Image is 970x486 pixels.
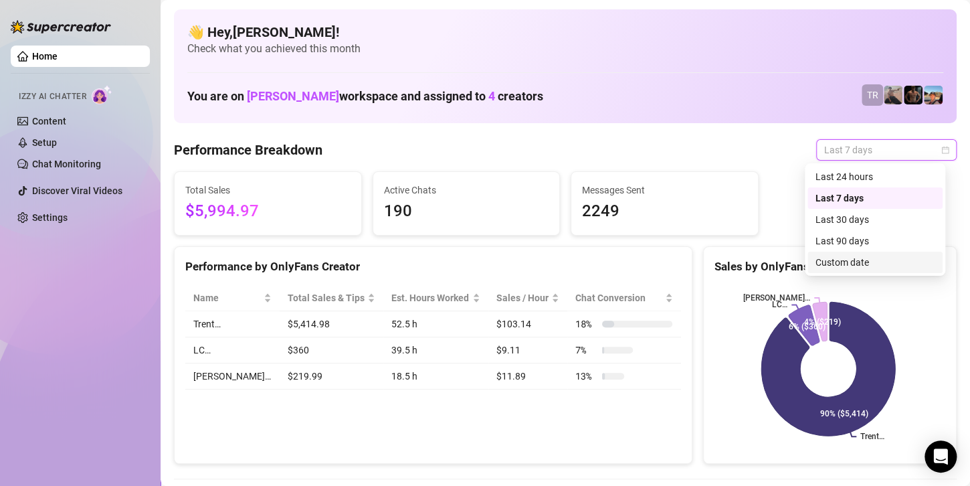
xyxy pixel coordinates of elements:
[187,89,543,104] h1: You are on workspace and assigned to creators
[488,363,567,390] td: $11.89
[280,363,384,390] td: $219.99
[32,212,68,223] a: Settings
[185,311,280,337] td: Trent…
[575,369,597,384] span: 13 %
[488,337,567,363] td: $9.11
[815,255,935,270] div: Custom date
[925,440,957,473] div: Open Intercom Messenger
[807,187,943,209] div: Last 7 days
[824,140,949,160] span: Last 7 days
[807,252,943,273] div: Custom date
[11,20,111,33] img: logo-BBDzfeDw.svg
[174,141,322,159] h4: Performance Breakdown
[815,169,935,184] div: Last 24 hours
[488,285,567,311] th: Sales / Hour
[904,86,923,104] img: Trent
[92,85,112,104] img: AI Chatter
[807,209,943,230] div: Last 30 days
[185,337,280,363] td: LC…
[280,337,384,363] td: $360
[807,166,943,187] div: Last 24 hours
[185,258,681,276] div: Performance by OnlyFans Creator
[384,199,549,224] span: 190
[807,230,943,252] div: Last 90 days
[743,293,810,303] text: [PERSON_NAME]…
[383,311,488,337] td: 52.5 h
[185,363,280,390] td: [PERSON_NAME]…
[582,183,747,197] span: Messages Sent
[941,146,949,154] span: calendar
[567,285,681,311] th: Chat Conversion
[815,191,935,206] div: Last 7 days
[19,90,86,103] span: Izzy AI Chatter
[187,42,943,56] span: Check what you achieved this month
[383,363,488,390] td: 18.5 h
[867,88,878,102] span: TR
[924,86,943,104] img: Zach
[280,311,384,337] td: $5,414.98
[582,199,747,224] span: 2249
[185,183,351,197] span: Total Sales
[391,291,470,305] div: Est. Hours Worked
[32,137,57,148] a: Setup
[32,185,122,196] a: Discover Viral Videos
[884,86,902,104] img: LC
[247,89,339,103] span: [PERSON_NAME]
[288,291,365,305] span: Total Sales & Tips
[185,199,351,224] span: $5,994.97
[815,234,935,248] div: Last 90 days
[280,285,384,311] th: Total Sales & Tips
[185,285,280,311] th: Name
[193,291,261,305] span: Name
[488,311,567,337] td: $103.14
[384,183,549,197] span: Active Chats
[575,343,597,357] span: 7 %
[860,432,884,441] text: Trent…
[815,212,935,227] div: Last 30 days
[772,301,787,310] text: LC…
[32,159,101,169] a: Chat Monitoring
[714,258,945,276] div: Sales by OnlyFans Creator
[496,291,549,305] span: Sales / Hour
[383,337,488,363] td: 39.5 h
[32,51,58,62] a: Home
[32,116,66,127] a: Content
[488,89,495,103] span: 4
[187,23,943,42] h4: 👋 Hey, [PERSON_NAME] !
[575,291,662,305] span: Chat Conversion
[575,317,597,331] span: 18 %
